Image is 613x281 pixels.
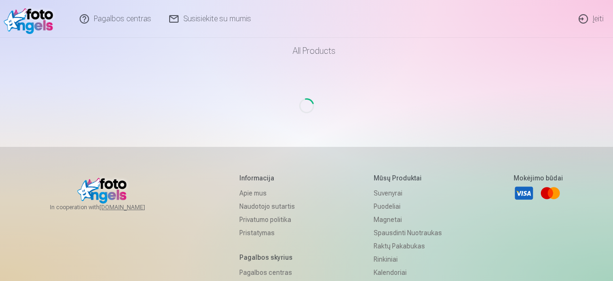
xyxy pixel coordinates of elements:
a: Mastercard [540,183,561,204]
a: Rinkiniai [374,253,442,266]
a: Puodeliai [374,200,442,213]
a: Naudotojo sutartis [239,200,302,213]
a: All products [266,38,347,64]
h5: Informacija [239,173,302,183]
a: Pagalbos centras [239,266,302,279]
a: Visa [514,183,534,204]
a: [DOMAIN_NAME] [99,204,168,211]
h5: Mokėjimo būdai [514,173,563,183]
a: Privatumo politika [239,213,302,226]
a: Pristatymas [239,226,302,239]
a: Apie mus [239,187,302,200]
a: Raktų pakabukas [374,239,442,253]
a: Magnetai [374,213,442,226]
h5: Mūsų produktai [374,173,442,183]
span: In cooperation with [50,204,168,211]
a: Spausdinti nuotraukas [374,226,442,239]
a: Kalendoriai [374,266,442,279]
a: Suvenyrai [374,187,442,200]
img: /v1 [4,4,58,34]
h5: Pagalbos skyrius [239,253,302,262]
